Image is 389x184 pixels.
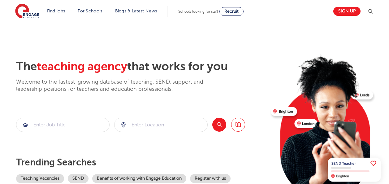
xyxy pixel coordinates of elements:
[16,118,109,132] input: Submit
[16,118,110,132] div: Submit
[92,174,186,183] a: Benefits of working with Engage Education
[78,9,102,13] a: For Schools
[15,4,39,19] img: Engage Education
[47,9,65,13] a: Find jobs
[212,118,226,132] button: Search
[115,9,157,13] a: Blogs & Latest News
[16,157,266,168] p: Trending searches
[68,174,89,183] a: SEND
[219,7,244,16] a: Recruit
[37,60,127,73] span: teaching agency
[115,118,207,132] input: Submit
[16,174,64,183] a: Teaching Vacancies
[224,9,239,14] span: Recruit
[114,118,208,132] div: Submit
[178,9,218,14] span: Schools looking for staff
[190,174,231,183] a: Register with us
[16,78,220,93] p: Welcome to the fastest-growing database of teaching, SEND, support and leadership positions for t...
[16,59,266,74] h2: The that works for you
[333,7,361,16] a: Sign up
